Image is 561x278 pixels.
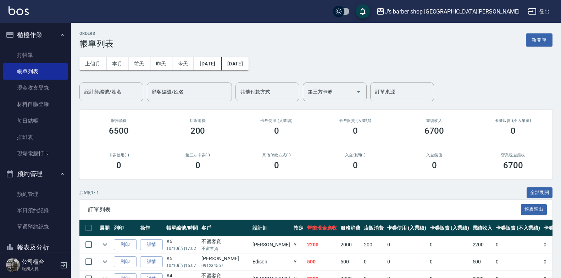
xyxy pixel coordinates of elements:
th: 指定 [292,220,305,236]
button: 報表匯出 [521,204,547,215]
h3: 6500 [109,126,129,136]
th: 卡券販賣 (不入業績) [494,220,541,236]
button: 本月 [106,57,128,70]
span: 訂單列表 [88,206,521,213]
th: 設計師 [251,220,292,236]
p: 10/10 (五) 17:02 [166,245,198,252]
button: 上個月 [79,57,106,70]
p: 服務人員 [22,266,58,272]
button: 全部展開 [527,187,553,198]
th: 卡券販賣 (入業績) [428,220,471,236]
a: 預約管理 [3,186,68,202]
button: 新開單 [526,33,552,47]
button: 列印 [114,256,137,267]
a: 新開單 [526,36,552,43]
td: 500 [339,253,362,270]
th: 展開 [98,220,112,236]
h2: 入金使用(-) [324,153,386,157]
button: 報表及分析 [3,238,68,257]
button: save [356,4,370,18]
img: Logo [9,6,29,15]
td: 2200 [305,236,339,253]
td: 500 [305,253,339,270]
button: 預約管理 [3,165,68,183]
a: 材料自購登錄 [3,96,68,112]
th: 業績收入 [471,220,494,236]
h2: 卡券販賣 (入業績) [324,118,386,123]
p: 091234567 [201,262,249,269]
td: 500 [471,253,494,270]
button: J’s barber shop [GEOGRAPHIC_DATA][PERSON_NAME] [373,4,522,19]
button: 今天 [172,57,194,70]
button: 列印 [114,239,137,250]
h3: 0 [274,160,279,170]
th: 店販消費 [362,220,385,236]
td: Y [292,236,305,253]
h3: 6700 [424,126,444,136]
a: 單日預約紀錄 [3,202,68,219]
td: Edison [251,253,292,270]
td: 0 [428,236,471,253]
th: 操作 [138,220,165,236]
th: 帳單編號/時間 [165,220,200,236]
h2: 卡券使用 (入業績) [246,118,307,123]
td: 0 [385,253,428,270]
h2: 卡券販賣 (不入業績) [482,118,544,123]
h3: 0 [432,160,437,170]
button: Open [353,86,364,97]
td: 0 [494,236,541,253]
a: 打帳單 [3,47,68,63]
td: 0 [362,253,385,270]
h2: 營業現金應收 [482,153,544,157]
th: 服務消費 [339,220,362,236]
h3: 0 [353,126,358,136]
h3: 0 [116,160,121,170]
a: 詳情 [140,256,163,267]
td: [PERSON_NAME] [251,236,292,253]
a: 報表匯出 [521,206,547,213]
h3: 200 [190,126,205,136]
h3: 0 [274,126,279,136]
td: Y [292,253,305,270]
div: J’s barber shop [GEOGRAPHIC_DATA][PERSON_NAME] [385,7,520,16]
div: [PERSON_NAME] [201,255,249,262]
td: #5 [165,253,200,270]
a: 排班表 [3,129,68,145]
button: [DATE] [194,57,221,70]
a: 帳單列表 [3,63,68,80]
h3: 0 [353,160,358,170]
h2: 卡券使用(-) [88,153,150,157]
button: expand row [100,256,110,267]
img: Person [6,258,20,272]
h3: 服務消費 [88,118,150,123]
button: expand row [100,239,110,250]
a: 現金收支登錄 [3,80,68,96]
button: 櫃檯作業 [3,26,68,44]
a: 單週預約紀錄 [3,219,68,235]
h3: 0 [195,160,200,170]
h2: 第三方卡券(-) [167,153,228,157]
p: 10/10 (五) 16:07 [166,262,198,269]
h2: 入金儲值 [403,153,465,157]
td: 2000 [339,236,362,253]
button: 登出 [525,5,552,18]
a: 現場電腦打卡 [3,145,68,162]
td: 2200 [471,236,494,253]
td: 0 [428,253,471,270]
div: 不留客資 [201,238,249,245]
h3: 6700 [503,160,523,170]
th: 營業現金應收 [305,220,339,236]
h2: 店販消費 [167,118,228,123]
th: 卡券使用 (入業績) [385,220,428,236]
button: [DATE] [222,57,249,70]
button: 昨天 [150,57,172,70]
td: 0 [385,236,428,253]
button: 前天 [128,57,150,70]
p: 不留客資 [201,245,249,252]
td: #6 [165,236,200,253]
th: 客戶 [200,220,251,236]
a: 詳情 [140,239,163,250]
p: 共 6 筆, 1 / 1 [79,189,99,196]
td: 200 [362,236,385,253]
h3: 0 [511,126,516,136]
